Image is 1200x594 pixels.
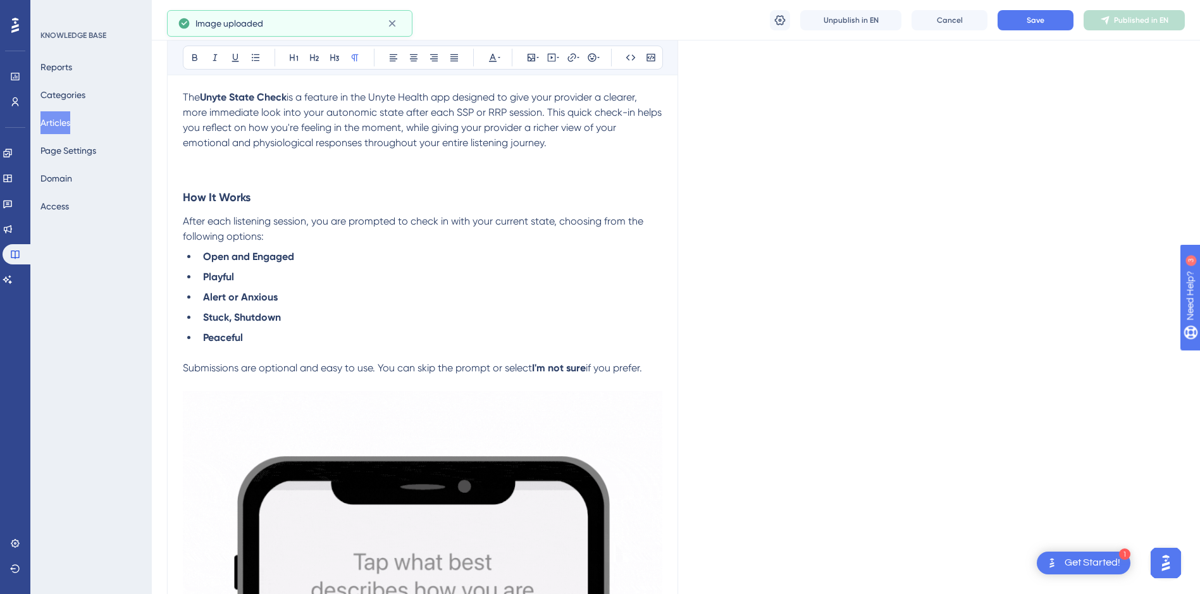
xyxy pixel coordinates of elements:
span: Submissions are optional and easy to use. You can skip the prompt or select [183,362,532,374]
button: Published in EN [1084,10,1185,30]
span: After each listening session, you are prompted to check in with your current state, choosing from... [183,215,646,242]
strong: Open and Engaged [203,251,294,263]
div: 3 [88,6,92,16]
span: Published in EN [1114,15,1168,25]
div: 1 [1119,548,1130,560]
span: if you prefer. [586,362,642,374]
button: Unpublish in EN [800,10,901,30]
strong: Stuck, Shutdown [203,311,281,323]
button: Save [998,10,1073,30]
div: Open Get Started! checklist, remaining modules: 1 [1037,552,1130,574]
span: The [183,91,200,103]
button: Access [40,195,69,218]
button: Cancel [912,10,987,30]
button: Categories [40,84,85,106]
button: Page Settings [40,139,96,162]
span: Need Help? [30,3,79,18]
strong: Playful [203,271,234,283]
span: Image uploaded [195,16,263,31]
button: Domain [40,167,72,190]
img: launcher-image-alternative-text [1044,555,1060,571]
strong: Peaceful [203,331,243,343]
strong: Alert or Anxious [203,291,278,303]
button: Articles [40,111,70,134]
span: Unpublish in EN [824,15,879,25]
iframe: UserGuiding AI Assistant Launcher [1147,544,1185,582]
strong: Unyte State Check [200,91,287,103]
button: Reports [40,56,72,78]
span: is a feature in the Unyte Health app designed to give your provider a clearer, more immediate loo... [183,91,664,149]
span: Save [1027,15,1044,25]
div: Get Started! [1065,556,1120,570]
div: KNOWLEDGE BASE [40,30,106,40]
strong: How It Works [183,190,251,204]
strong: I'm not sure [532,362,586,374]
span: Cancel [937,15,963,25]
